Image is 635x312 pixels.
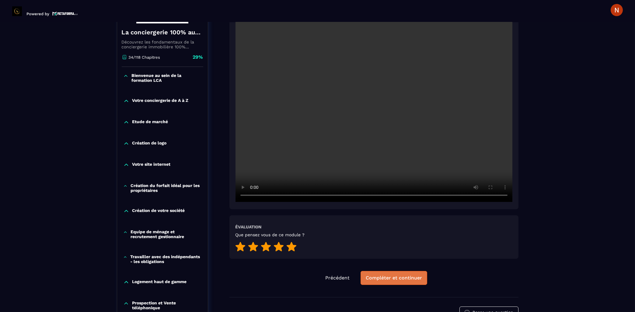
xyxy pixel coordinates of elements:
[320,271,354,285] button: Précédent
[122,28,203,36] h4: La conciergerie 100% automatisée
[131,229,202,239] p: Equipe de ménage et recrutement gestionnaire
[130,254,201,264] p: Travailler avec des indépendants - les obligations
[132,140,167,147] p: Création de logo
[132,162,171,168] p: Votre site internet
[129,55,160,60] p: 34/118 Chapitres
[366,275,422,281] div: Compléter et continuer
[236,232,305,237] h5: Que pensez vous de ce module ?
[26,12,49,16] p: Powered by
[131,73,202,83] p: Bienvenue au sein de la formation LCA
[193,54,203,61] p: 29%
[132,208,185,214] p: Création de votre société
[236,224,262,229] h6: Évaluation
[132,98,189,104] p: Votre conciergerie de A à Z
[132,119,168,125] p: Etude de marché
[122,40,203,49] p: Découvrez les fondamentaux de la conciergerie immobilière 100% automatisée. Cette formation est c...
[132,300,202,310] p: Prospection et Vente téléphonique
[52,11,78,16] img: logo
[12,6,22,16] img: logo-branding
[132,279,187,285] p: Logement haut de gamme
[131,183,201,193] p: Création du forfait idéal pour les propriétaires
[361,271,427,285] button: Compléter et continuer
